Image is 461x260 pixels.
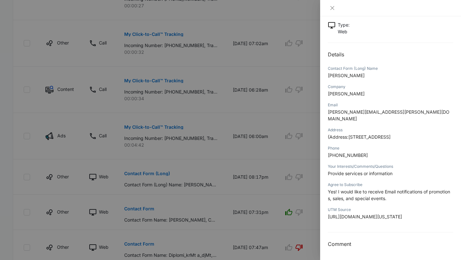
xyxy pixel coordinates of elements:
span: [URL][DOMAIN_NAME][US_STATE] [328,214,402,219]
div: Email [328,102,453,108]
span: Provide services or information [328,171,392,176]
h2: Details [328,51,453,58]
p: Type : [338,21,350,28]
div: Contact Form (Long) Name [328,66,453,71]
div: Phone [328,145,453,151]
div: Your Interests/Comments/Questions [328,164,453,169]
span: [PERSON_NAME][EMAIL_ADDRESS][PERSON_NAME][DOMAIN_NAME] [328,109,449,121]
span: [PHONE_NUMBER] [328,152,368,158]
div: Company [328,84,453,90]
div: UTM Source [328,207,453,213]
span: [PERSON_NAME] [328,73,365,78]
button: Close [328,5,337,11]
span: [PERSON_NAME] [328,91,365,96]
p: Web [338,28,350,35]
div: Agree to Subscribe [328,182,453,188]
h3: Comment [328,240,453,248]
div: Address [328,127,453,133]
span: close [330,5,335,11]
span: {Address:[STREET_ADDRESS] [328,134,391,140]
span: Yes! I would like to receive Email notifications of promotions, sales, and special events. [328,189,450,201]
